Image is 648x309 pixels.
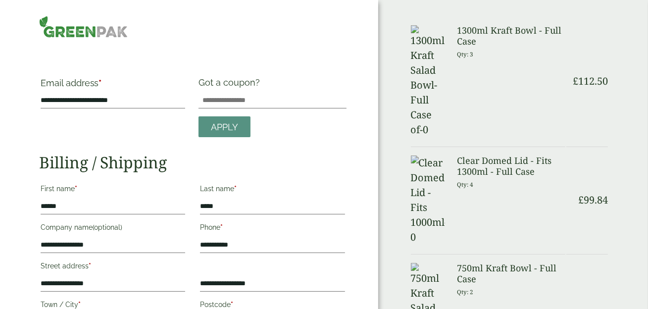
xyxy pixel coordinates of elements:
bdi: 99.84 [578,193,608,206]
h3: 750ml Kraft Bowl - Full Case [457,263,566,284]
h3: 1300ml Kraft Bowl - Full Case [457,25,566,47]
abbr: required [99,78,102,88]
span: (optional) [93,223,123,231]
img: Clear Domed Lid - Fits 1000ml-0 [411,155,445,245]
bdi: 112.50 [573,74,608,88]
abbr: required [78,301,81,309]
label: Email address [41,79,186,93]
abbr: required [234,185,237,193]
label: Phone [200,220,345,237]
h2: Billing / Shipping [39,153,347,172]
small: Qty: 4 [457,181,473,188]
label: First name [41,182,186,199]
h3: Clear Domed Lid - Fits 1300ml - Full Case [457,155,566,177]
img: GreenPak Supplies [39,16,128,38]
label: Street address [41,259,186,276]
a: Apply [199,116,250,138]
abbr: required [220,223,223,231]
img: 1300ml Kraft Salad Bowl-Full Case of-0 [411,25,445,137]
small: Qty: 3 [457,51,473,58]
abbr: required [231,301,233,309]
label: Got a coupon? [199,77,264,93]
span: Apply [211,122,238,133]
label: Last name [200,182,345,199]
span: £ [578,193,584,206]
small: Qty: 2 [457,288,473,296]
label: Company name [41,220,186,237]
abbr: required [89,262,91,270]
abbr: required [75,185,77,193]
span: £ [573,74,578,88]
